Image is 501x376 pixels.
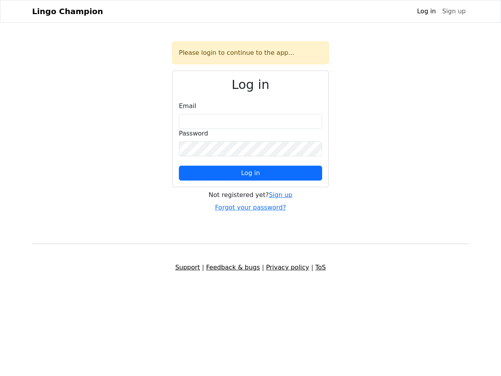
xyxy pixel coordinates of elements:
a: Lingo Champion [32,4,103,19]
a: Sign up [439,4,469,19]
a: Support [175,264,200,271]
a: Forgot your password? [215,204,286,211]
a: Privacy policy [266,264,309,271]
a: Sign up [269,191,292,199]
div: Not registered yet? [172,190,329,200]
span: Log in [241,169,260,177]
h2: Log in [179,77,322,92]
a: Feedback & bugs [206,264,260,271]
a: Log in [414,4,439,19]
button: Log in [179,166,322,181]
a: ToS [315,264,326,271]
div: | | | [27,263,474,272]
div: Please login to continue to the app... [172,42,329,64]
label: Password [179,129,208,138]
label: Email [179,101,196,111]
